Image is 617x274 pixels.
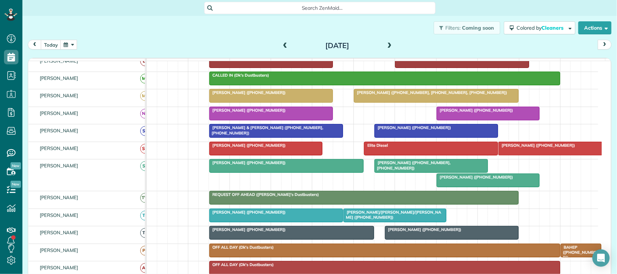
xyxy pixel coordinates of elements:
[140,161,150,171] span: SP
[343,210,441,220] span: [PERSON_NAME]/[PERSON_NAME]/[PERSON_NAME] ([PHONE_NUMBER])
[374,160,451,170] span: [PERSON_NAME] ([PHONE_NUMBER], [PHONE_NUMBER])
[140,228,150,238] span: TD
[209,143,286,148] span: [PERSON_NAME] ([PHONE_NUMBER])
[209,90,286,95] span: [PERSON_NAME] ([PHONE_NUMBER])
[140,56,150,66] span: LF
[209,262,274,267] span: OFF ALL DAY (Dk's Dustbusters)
[140,109,150,119] span: NN
[38,163,80,168] span: [PERSON_NAME]
[517,25,566,31] span: Colored by
[41,40,61,50] button: today
[209,160,286,165] span: [PERSON_NAME] ([PHONE_NUMBER])
[38,145,80,151] span: [PERSON_NAME]
[209,108,286,113] span: [PERSON_NAME] ([PHONE_NUMBER])
[28,40,42,50] button: prev
[140,263,150,273] span: AK
[592,249,610,267] div: Open Intercom Messenger
[446,25,461,31] span: Filters:
[209,227,286,232] span: [PERSON_NAME] ([PHONE_NUMBER])
[598,40,612,50] button: next
[147,60,160,66] span: 7am
[209,125,324,135] span: [PERSON_NAME] & [PERSON_NAME] ([PHONE_NUMBER], [PHONE_NUMBER])
[140,91,150,101] span: MB
[436,175,514,180] span: [PERSON_NAME] ([PHONE_NUMBER])
[38,194,80,200] span: [PERSON_NAME]
[437,60,449,66] span: 2pm
[209,73,270,78] span: CALLED IN (Dk's Dustbusters)
[498,143,575,148] span: [PERSON_NAME] ([PHONE_NUMBER])
[312,60,329,66] span: 11am
[541,25,565,31] span: Cleaners
[292,42,382,50] h2: [DATE]
[140,74,150,84] span: MT
[436,108,514,113] span: [PERSON_NAME] ([PHONE_NUMBER])
[140,246,150,256] span: PB
[354,90,507,95] span: [PERSON_NAME] ([PHONE_NUMBER], [PHONE_NUMBER], [PHONE_NUMBER])
[38,265,80,270] span: [PERSON_NAME]
[38,75,80,81] span: [PERSON_NAME]
[519,60,532,66] span: 4pm
[230,60,243,66] span: 9am
[395,60,408,66] span: 1pm
[38,110,80,116] span: [PERSON_NAME]
[38,230,80,235] span: [PERSON_NAME]
[385,227,462,232] span: [PERSON_NAME] ([PHONE_NUMBER])
[140,126,150,136] span: SB
[374,125,451,130] span: [PERSON_NAME] ([PHONE_NUMBER])
[560,245,597,260] span: BAHEP ([PHONE_NUMBER])
[140,211,150,221] span: TP
[10,181,21,188] span: New
[209,192,320,197] span: REQUEST OFF AHEAD ([PERSON_NAME]'s Dustbusters)
[578,21,612,34] button: Actions
[209,245,274,250] span: OFF ALL DAY (Dk's Dustbusters)
[38,58,80,64] span: [PERSON_NAME]
[188,60,202,66] span: 8am
[354,60,369,66] span: 12pm
[10,162,21,170] span: New
[478,60,490,66] span: 3pm
[271,60,287,66] span: 10am
[140,144,150,154] span: SM
[140,193,150,203] span: TW
[364,143,388,148] span: Elite Diesel
[209,210,286,215] span: [PERSON_NAME] ([PHONE_NUMBER])
[504,21,575,34] button: Colored byCleaners
[38,247,80,253] span: [PERSON_NAME]
[38,212,80,218] span: [PERSON_NAME]
[561,60,573,66] span: 5pm
[462,25,494,31] span: Coming soon
[38,128,80,133] span: [PERSON_NAME]
[38,93,80,98] span: [PERSON_NAME]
